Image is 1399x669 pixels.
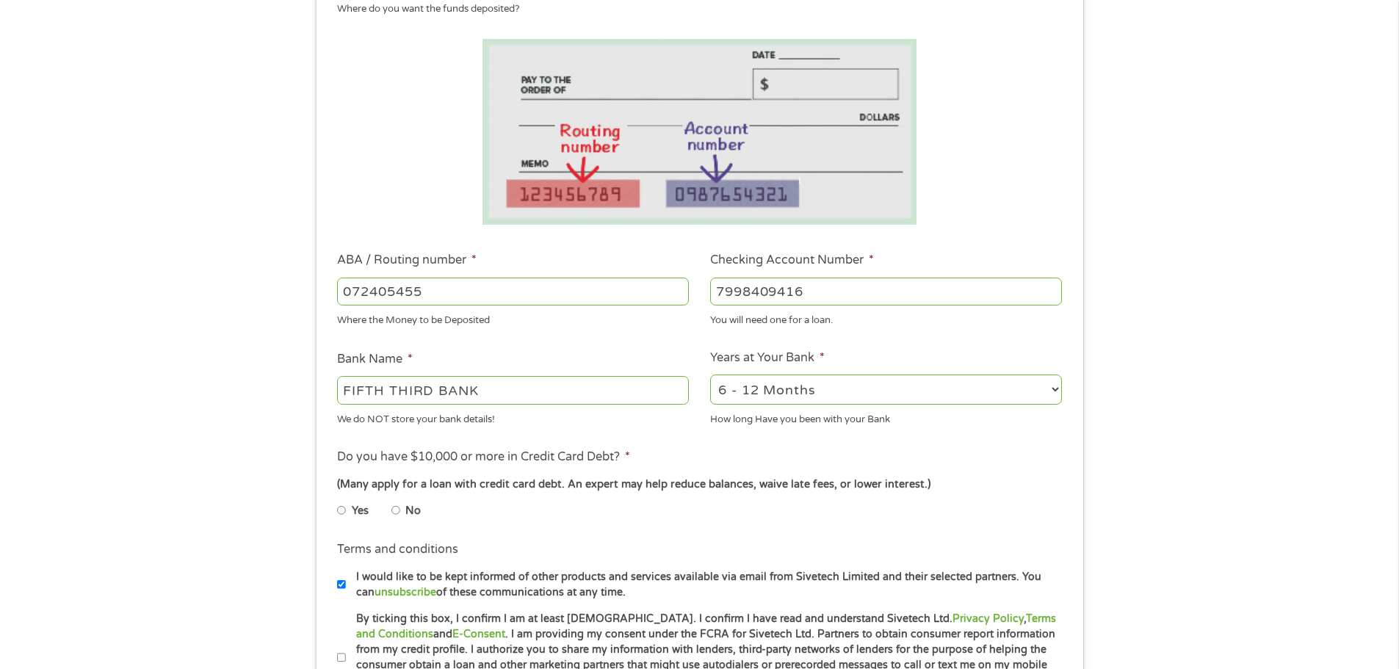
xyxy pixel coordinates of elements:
[710,350,825,366] label: Years at Your Bank
[337,278,689,305] input: 263177916
[952,612,1024,625] a: Privacy Policy
[710,253,874,268] label: Checking Account Number
[405,503,421,519] label: No
[346,569,1066,601] label: I would like to be kept informed of other products and services available via email from Sivetech...
[710,407,1062,427] div: How long Have you been with your Bank
[337,477,1061,493] div: (Many apply for a loan with credit card debt. An expert may help reduce balances, waive late fees...
[352,503,369,519] label: Yes
[452,628,505,640] a: E-Consent
[337,308,689,328] div: Where the Money to be Deposited
[337,352,413,367] label: Bank Name
[337,2,1051,17] div: Where do you want the funds deposited?
[337,407,689,427] div: We do NOT store your bank details!
[482,39,917,225] img: Routing number location
[337,542,458,557] label: Terms and conditions
[337,449,630,465] label: Do you have $10,000 or more in Credit Card Debt?
[356,612,1056,640] a: Terms and Conditions
[337,253,477,268] label: ABA / Routing number
[710,278,1062,305] input: 345634636
[710,308,1062,328] div: You will need one for a loan.
[375,586,436,599] a: unsubscribe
